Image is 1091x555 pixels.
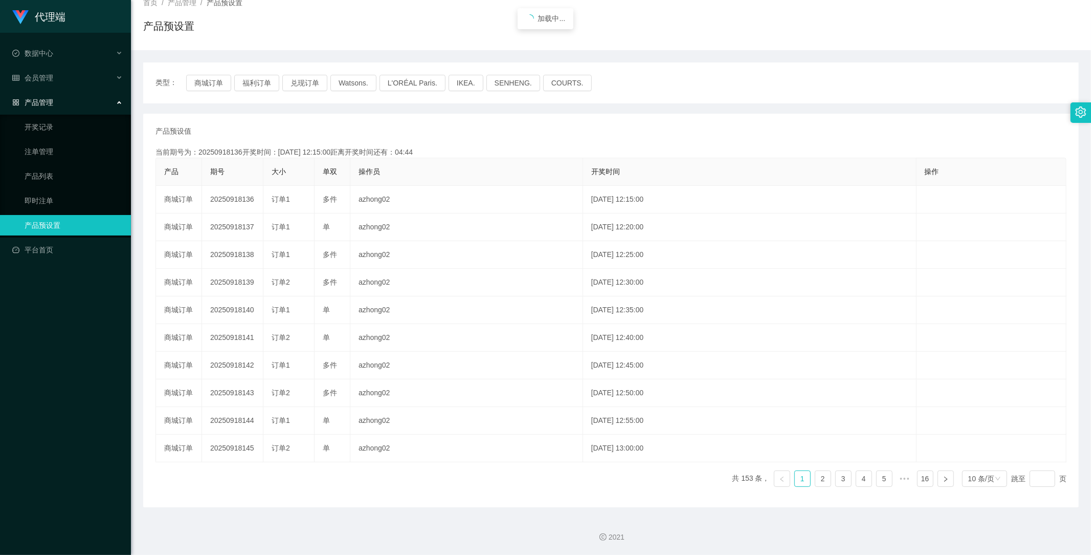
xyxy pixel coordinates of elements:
[876,471,893,487] li: 5
[156,214,202,241] td: 商城订单
[486,75,540,91] button: SENHENG.
[815,471,831,486] a: 2
[202,214,263,241] td: 20250918137
[918,471,933,486] a: 16
[272,278,290,286] span: 订单2
[599,533,607,541] i: 图标: copyright
[202,186,263,214] td: 20250918136
[350,324,583,352] td: azhong02
[583,352,917,379] td: [DATE] 12:45:00
[25,215,123,236] a: 产品预设置
[25,141,123,162] a: 注单管理
[210,167,225,176] span: 期号
[156,407,202,435] td: 商城订单
[35,1,65,33] h1: 代理端
[350,241,583,269] td: azhong02
[856,471,872,487] li: 4
[794,471,811,487] li: 1
[543,75,592,91] button: COURTS.
[12,12,65,20] a: 代理端
[272,167,286,176] span: 大小
[836,471,851,486] a: 3
[12,74,53,82] span: 会员管理
[350,407,583,435] td: azhong02
[164,167,179,176] span: 产品
[156,296,202,324] td: 商城订单
[202,407,263,435] td: 20250918144
[272,306,290,314] span: 订单1
[202,379,263,407] td: 20250918143
[323,361,337,369] span: 多件
[323,416,330,424] span: 单
[943,476,949,482] i: 图标: right
[12,74,19,81] i: 图标: table
[156,241,202,269] td: 商城订单
[897,471,913,487] span: •••
[925,167,939,176] span: 操作
[272,223,290,231] span: 订单1
[583,241,917,269] td: [DATE] 12:25:00
[272,333,290,341] span: 订单2
[1075,106,1086,118] i: 图标: setting
[350,269,583,296] td: azhong02
[25,166,123,186] a: 产品列表
[323,444,330,452] span: 单
[795,471,810,486] a: 1
[877,471,892,486] a: 5
[591,167,620,176] span: 开奖时间
[156,324,202,352] td: 商城订单
[323,195,337,203] span: 多件
[156,435,202,462] td: 商城订单
[359,167,380,176] span: 操作员
[835,471,852,487] li: 3
[12,240,123,260] a: 图标: dashboard平台首页
[155,126,191,137] span: 产品预设值
[323,278,337,286] span: 多件
[583,186,917,214] td: [DATE] 12:15:00
[350,296,583,324] td: azhong02
[323,167,337,176] span: 单双
[350,186,583,214] td: azhong02
[323,306,330,314] span: 单
[583,407,917,435] td: [DATE] 12:55:00
[272,361,290,369] span: 订单1
[1011,471,1066,487] div: 跳至 页
[12,49,53,57] span: 数据中心
[272,416,290,424] span: 订单1
[282,75,327,91] button: 兑现订单
[779,476,785,482] i: 图标: left
[323,223,330,231] span: 单
[995,476,1001,483] i: 图标: down
[380,75,446,91] button: L'ORÉAL Paris.
[202,324,263,352] td: 20250918141
[186,75,231,91] button: 商城订单
[202,296,263,324] td: 20250918140
[526,14,534,23] i: icon: loading
[350,379,583,407] td: azhong02
[917,471,933,487] li: 16
[139,532,1083,543] div: 2021
[897,471,913,487] li: 向后 5 页
[323,333,330,341] span: 单
[234,75,279,91] button: 福利订单
[583,214,917,241] td: [DATE] 12:20:00
[330,75,376,91] button: Watsons.
[202,269,263,296] td: 20250918139
[25,117,123,137] a: 开奖记录
[449,75,483,91] button: IKEA.
[583,379,917,407] td: [DATE] 12:50:00
[732,471,770,487] li: 共 153 条，
[156,186,202,214] td: 商城订单
[155,75,186,91] span: 类型：
[350,214,583,241] td: azhong02
[155,147,1066,158] div: 当前期号为：20250918136开奖时间：[DATE] 12:15:00距离开奖时间还有：04:44
[143,18,194,34] h1: 产品预设置
[323,389,337,397] span: 多件
[323,250,337,259] span: 多件
[12,98,53,106] span: 产品管理
[202,352,263,379] td: 20250918142
[583,324,917,352] td: [DATE] 12:40:00
[583,296,917,324] td: [DATE] 12:35:00
[350,435,583,462] td: azhong02
[774,471,790,487] li: 上一页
